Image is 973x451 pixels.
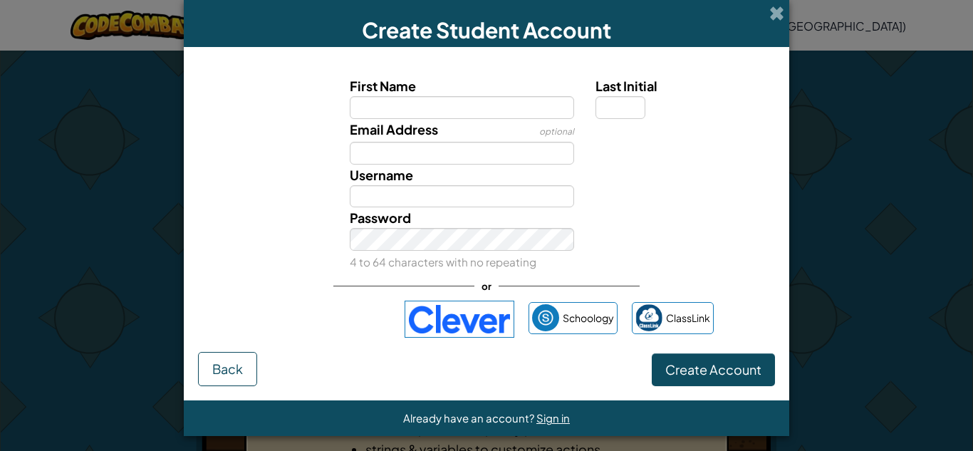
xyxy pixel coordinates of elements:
[539,126,574,137] span: optional
[536,411,570,425] a: Sign in
[403,411,536,425] span: Already have an account?
[198,352,257,386] button: Back
[350,209,411,226] span: Password
[563,308,614,328] span: Schoology
[350,78,416,94] span: First Name
[635,304,662,331] img: classlink-logo-small.png
[532,304,559,331] img: schoology.png
[362,16,611,43] span: Create Student Account
[350,167,413,183] span: Username
[474,276,499,296] span: or
[666,308,710,328] span: ClassLink
[212,361,243,377] span: Back
[652,353,775,386] button: Create Account
[350,121,438,138] span: Email Address
[665,361,761,378] span: Create Account
[595,78,657,94] span: Last Initial
[350,255,536,269] small: 4 to 64 characters with no repeating
[252,304,397,335] iframe: Sign in with Google Button
[405,301,514,338] img: clever-logo-blue.png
